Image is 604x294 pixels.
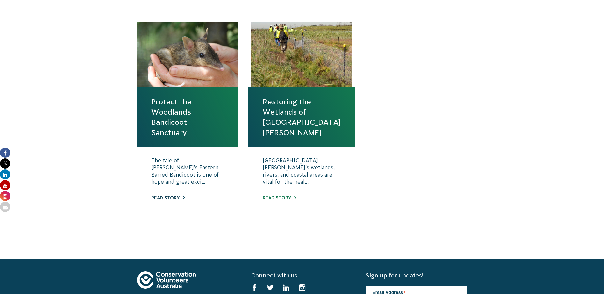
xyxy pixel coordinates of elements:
a: Read story [263,195,296,200]
img: logo-footer.svg [137,271,196,289]
h5: Sign up for updates! [366,271,467,279]
a: Protect the Woodlands Bandicoot Sanctuary [151,97,224,138]
a: Restoring the Wetlands of [GEOGRAPHIC_DATA][PERSON_NAME] [263,97,341,138]
p: The tale of [PERSON_NAME]’s Eastern Barred Bandicoot is one of hope and great exci... [151,157,224,189]
p: [GEOGRAPHIC_DATA][PERSON_NAME]’s wetlands, rivers, and coastal areas are vital for the heal... [263,157,341,189]
h5: Connect with us [251,271,352,279]
a: Read story [151,195,185,200]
